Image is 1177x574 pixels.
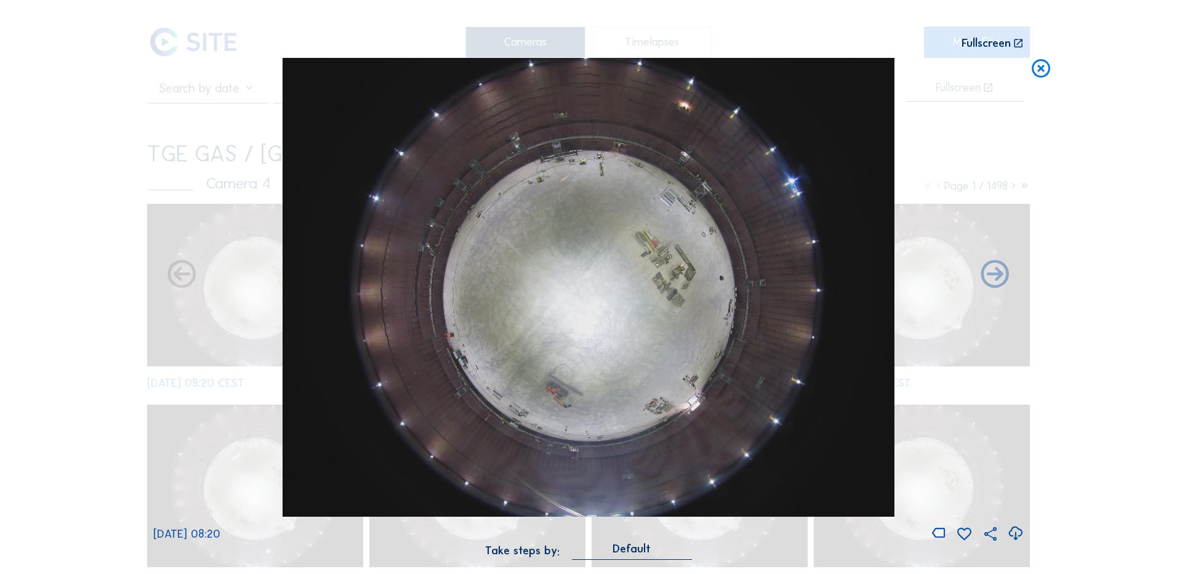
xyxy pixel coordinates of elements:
div: Fullscreen [962,38,1011,49]
i: Forward [165,259,199,293]
div: Default [613,543,651,554]
div: Take steps by: [485,545,560,556]
span: [DATE] 08:20 [153,527,220,541]
img: Image [283,58,894,517]
i: Back [978,259,1012,293]
div: Default [572,543,692,560]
